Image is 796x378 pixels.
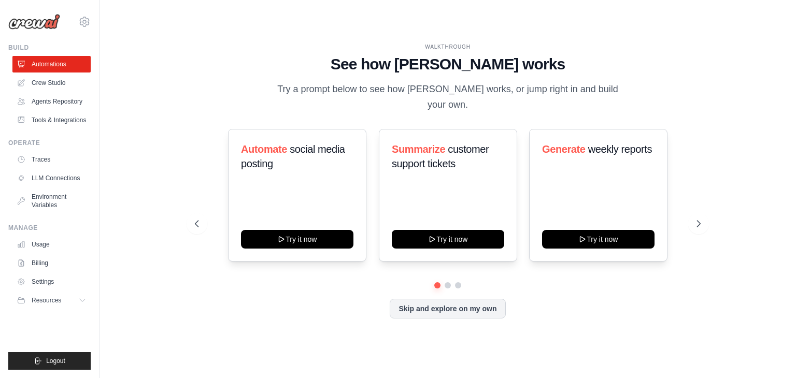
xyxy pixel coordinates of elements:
button: Try it now [392,230,504,249]
span: Logout [46,357,65,365]
span: customer support tickets [392,143,489,169]
button: Resources [12,292,91,309]
button: Try it now [542,230,655,249]
a: Crew Studio [12,75,91,91]
a: Tools & Integrations [12,112,91,128]
div: Build [8,43,91,52]
span: Resources [32,296,61,304]
span: Summarize [392,143,445,155]
div: WALKTHROUGH [195,43,701,51]
span: weekly reports [588,143,652,155]
a: Settings [12,273,91,290]
span: social media posting [241,143,345,169]
a: Usage [12,236,91,253]
span: Generate [542,143,586,155]
h1: See how [PERSON_NAME] works [195,55,701,74]
div: Manage [8,224,91,232]
img: Logo [8,14,60,30]
button: Try it now [241,230,353,249]
a: Automations [12,56,91,72]
a: Environment Variables [12,188,91,213]
button: Skip and explore on my own [390,299,505,318]
a: Agents Repository [12,93,91,110]
p: Try a prompt below to see how [PERSON_NAME] works, or jump right in and build your own. [274,82,622,112]
a: Traces [12,151,91,168]
a: Billing [12,255,91,271]
a: LLM Connections [12,170,91,186]
span: Automate [241,143,287,155]
button: Logout [8,352,91,370]
div: Operate [8,139,91,147]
